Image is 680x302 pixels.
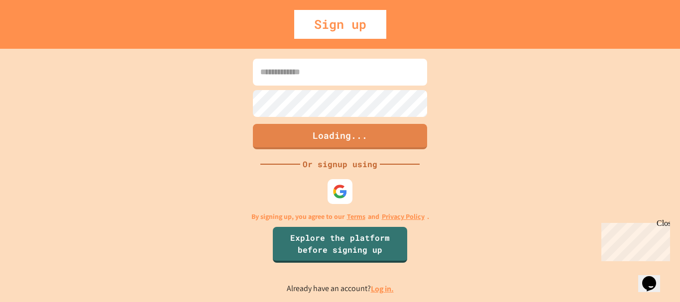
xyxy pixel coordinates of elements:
[597,219,670,261] iframe: chat widget
[251,211,429,222] p: By signing up, you agree to our and .
[347,211,365,222] a: Terms
[638,262,670,292] iframe: chat widget
[294,10,386,39] div: Sign up
[287,283,394,295] p: Already have an account?
[371,284,394,294] a: Log in.
[382,211,425,222] a: Privacy Policy
[273,227,407,263] a: Explore the platform before signing up
[4,4,69,63] div: Chat with us now!Close
[333,184,347,199] img: google-icon.svg
[253,124,427,149] button: Loading...
[300,158,380,170] div: Or signup using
